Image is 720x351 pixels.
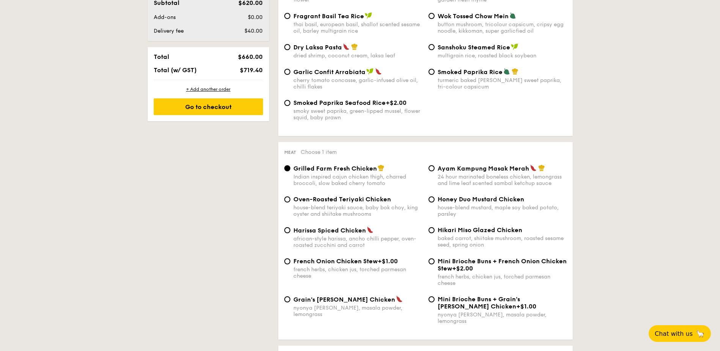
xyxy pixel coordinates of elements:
input: Ayam Kampung Masak Merah24 hour marinated boneless chicken, lemongrass and lime leaf scented samb... [429,165,435,171]
div: house-blend teriyaki sauce, baby bok choy, king oyster and shiitake mushrooms [293,204,422,217]
span: French Onion Chicken Stew [293,258,378,265]
input: Harissa Spiced Chickenafrican-style harissa, ancho chilli pepper, oven-roasted zucchini and carrot [284,227,290,233]
img: icon-chef-hat.a58ddaea.svg [512,68,518,75]
button: Chat with us🦙 [649,325,711,342]
span: Mini Brioche Buns + Grain's [PERSON_NAME] Chicken [438,296,520,310]
img: icon-spicy.37a8142b.svg [375,68,382,75]
img: icon-vegan.f8ff3823.svg [366,68,374,75]
span: Garlic Confit Arrabiata [293,68,366,76]
div: button mushroom, tricolour capsicum, cripsy egg noodle, kikkoman, super garlicfied oil [438,21,567,34]
input: Oven-Roasted Teriyaki Chickenhouse-blend teriyaki sauce, baby bok choy, king oyster and shiitake ... [284,196,290,202]
input: Mini Brioche Buns + Grain's [PERSON_NAME] Chicken+$1.00nyonya [PERSON_NAME], masala powder, lemon... [429,296,435,302]
img: icon-chef-hat.a58ddaea.svg [378,164,384,171]
span: 🦙 [696,329,705,338]
div: multigrain rice, roasted black soybean [438,52,567,59]
span: Fragrant Basil Tea Rice [293,13,364,20]
div: nyonya [PERSON_NAME], masala powder, lemongrass [438,311,567,324]
div: Go to checkout [154,98,263,115]
span: Total [154,53,169,60]
img: icon-vegan.f8ff3823.svg [365,12,372,19]
span: Chat with us [655,330,693,337]
span: +$1.00 [516,303,536,310]
input: Smoked Paprika Riceturmeric baked [PERSON_NAME] sweet paprika, tri-colour capsicum [429,69,435,75]
div: Indian inspired cajun chicken thigh, charred broccoli, slow baked cherry tomato [293,174,422,187]
input: Grilled Farm Fresh ChickenIndian inspired cajun chicken thigh, charred broccoli, slow baked cherr... [284,165,290,171]
div: house-blend mustard, maple soy baked potato, parsley [438,204,567,217]
div: smoky sweet paprika, green-lipped mussel, flower squid, baby prawn [293,108,422,121]
span: Grilled Farm Fresh Chicken [293,165,377,172]
span: +$2.00 [452,265,473,272]
div: african-style harissa, ancho chilli pepper, oven-roasted zucchini and carrot [293,236,422,248]
span: Ayam Kampung Masak Merah [438,165,529,172]
div: french herbs, chicken jus, torched parmesan cheese [438,274,567,286]
img: icon-vegetarian.fe4039eb.svg [503,68,510,75]
img: icon-spicy.37a8142b.svg [343,43,350,50]
span: Delivery fee [154,28,184,34]
span: $40.00 [244,28,263,34]
span: $0.00 [248,14,263,21]
div: cherry tomato concasse, garlic-infused olive oil, chilli flakes [293,77,422,90]
span: Sanshoku Steamed Rice [438,44,510,51]
span: +$1.00 [378,258,398,265]
img: icon-chef-hat.a58ddaea.svg [538,164,545,171]
span: $660.00 [238,53,263,60]
div: + Add another order [154,86,263,92]
span: Hikari Miso Glazed Chicken [438,226,522,234]
span: Oven-Roasted Teriyaki Chicken [293,196,391,203]
span: Smoked Paprika Seafood Rice [293,99,386,106]
span: $719.40 [240,66,263,74]
span: Harissa Spiced Chicken [293,227,366,234]
span: Mini Brioche Buns + French Onion Chicken Stew [438,258,567,272]
div: nyonya [PERSON_NAME], masala powder, lemongrass [293,305,422,318]
input: Mini Brioche Buns + French Onion Chicken Stew+$2.00french herbs, chicken jus, torched parmesan ch... [429,258,435,264]
span: Wok Tossed Chow Mein [438,13,509,20]
span: Choose 1 item [301,149,337,155]
span: Smoked Paprika Rice [438,68,503,76]
span: Grain's [PERSON_NAME] Chicken [293,296,395,303]
input: Wok Tossed Chow Meinbutton mushroom, tricolour capsicum, cripsy egg noodle, kikkoman, super garli... [429,13,435,19]
input: Smoked Paprika Seafood Rice+$2.00smoky sweet paprika, green-lipped mussel, flower squid, baby prawn [284,100,290,106]
img: icon-spicy.37a8142b.svg [367,226,373,233]
input: Dry Laksa Pastadried shrimp, coconut cream, laksa leaf [284,44,290,50]
span: Add-ons [154,14,176,21]
input: Grain's [PERSON_NAME] Chickennyonya [PERSON_NAME], masala powder, lemongrass [284,296,290,302]
div: thai basil, european basil, shallot scented sesame oil, barley multigrain rice [293,21,422,34]
input: Hikari Miso Glazed Chickenbaked carrot, shiitake mushroom, roasted sesame seed, spring onion [429,227,435,233]
div: turmeric baked [PERSON_NAME] sweet paprika, tri-colour capsicum [438,77,567,90]
img: icon-chef-hat.a58ddaea.svg [351,43,358,50]
span: Honey Duo Mustard Chicken [438,196,524,203]
span: +$2.00 [386,99,406,106]
span: Dry Laksa Pasta [293,44,342,51]
input: Honey Duo Mustard Chickenhouse-blend mustard, maple soy baked potato, parsley [429,196,435,202]
span: Meat [284,150,296,155]
img: icon-vegetarian.fe4039eb.svg [509,12,516,19]
input: Sanshoku Steamed Ricemultigrain rice, roasted black soybean [429,44,435,50]
img: icon-vegan.f8ff3823.svg [511,43,518,50]
div: french herbs, chicken jus, torched parmesan cheese [293,266,422,279]
span: Total (w/ GST) [154,66,197,74]
div: 24 hour marinated boneless chicken, lemongrass and lime leaf scented sambal ketchup sauce [438,174,567,187]
input: Fragrant Basil Tea Ricethai basil, european basil, shallot scented sesame oil, barley multigrain ... [284,13,290,19]
div: dried shrimp, coconut cream, laksa leaf [293,52,422,59]
img: icon-spicy.37a8142b.svg [396,296,403,302]
input: Garlic Confit Arrabiatacherry tomato concasse, garlic-infused olive oil, chilli flakes [284,69,290,75]
img: icon-spicy.37a8142b.svg [530,164,537,171]
input: French Onion Chicken Stew+$1.00french herbs, chicken jus, torched parmesan cheese [284,258,290,264]
div: baked carrot, shiitake mushroom, roasted sesame seed, spring onion [438,235,567,248]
